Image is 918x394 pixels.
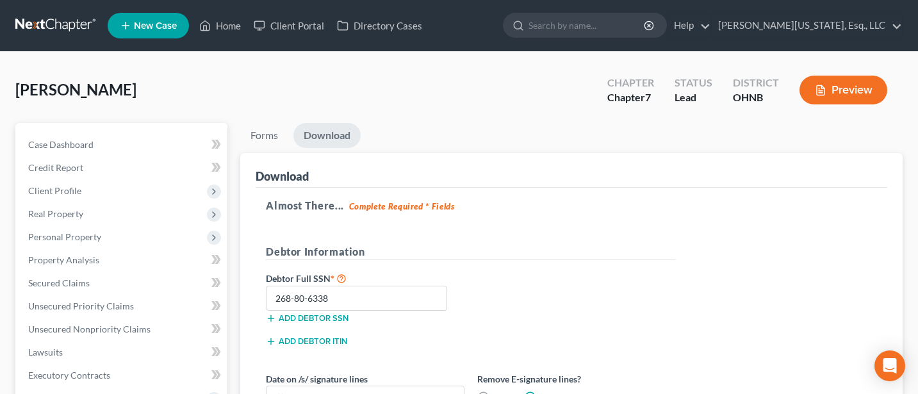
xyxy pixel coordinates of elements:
[733,90,779,105] div: OHNB
[349,201,455,211] strong: Complete Required * Fields
[733,76,779,90] div: District
[28,300,134,311] span: Unsecured Priority Claims
[266,313,348,324] button: Add debtor SSN
[28,208,83,219] span: Real Property
[15,80,136,99] span: [PERSON_NAME]
[529,13,646,37] input: Search by name...
[18,341,227,364] a: Lawsuits
[240,123,288,148] a: Forms
[28,162,83,173] span: Credit Report
[134,21,177,31] span: New Case
[18,295,227,318] a: Unsecured Priority Claims
[607,90,654,105] div: Chapter
[266,336,347,347] button: Add debtor ITIN
[18,318,227,341] a: Unsecured Nonpriority Claims
[266,244,676,260] h5: Debtor Information
[193,14,247,37] a: Home
[28,254,99,265] span: Property Analysis
[675,76,712,90] div: Status
[874,350,905,381] div: Open Intercom Messenger
[28,324,151,334] span: Unsecured Nonpriority Claims
[645,91,651,103] span: 7
[247,14,331,37] a: Client Portal
[675,90,712,105] div: Lead
[28,277,90,288] span: Secured Claims
[28,370,110,381] span: Executory Contracts
[266,286,447,311] input: XXX-XX-XXXX
[28,139,94,150] span: Case Dashboard
[28,347,63,357] span: Lawsuits
[799,76,887,104] button: Preview
[331,14,429,37] a: Directory Cases
[477,372,676,386] label: Remove E-signature lines?
[256,168,309,184] div: Download
[259,270,471,286] label: Debtor Full SSN
[18,272,227,295] a: Secured Claims
[18,156,227,179] a: Credit Report
[28,185,81,196] span: Client Profile
[18,364,227,387] a: Executory Contracts
[18,249,227,272] a: Property Analysis
[266,198,877,213] h5: Almost There...
[712,14,902,37] a: [PERSON_NAME][US_STATE], Esq., LLC
[293,123,361,148] a: Download
[28,231,101,242] span: Personal Property
[18,133,227,156] a: Case Dashboard
[668,14,710,37] a: Help
[607,76,654,90] div: Chapter
[266,372,368,386] label: Date on /s/ signature lines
